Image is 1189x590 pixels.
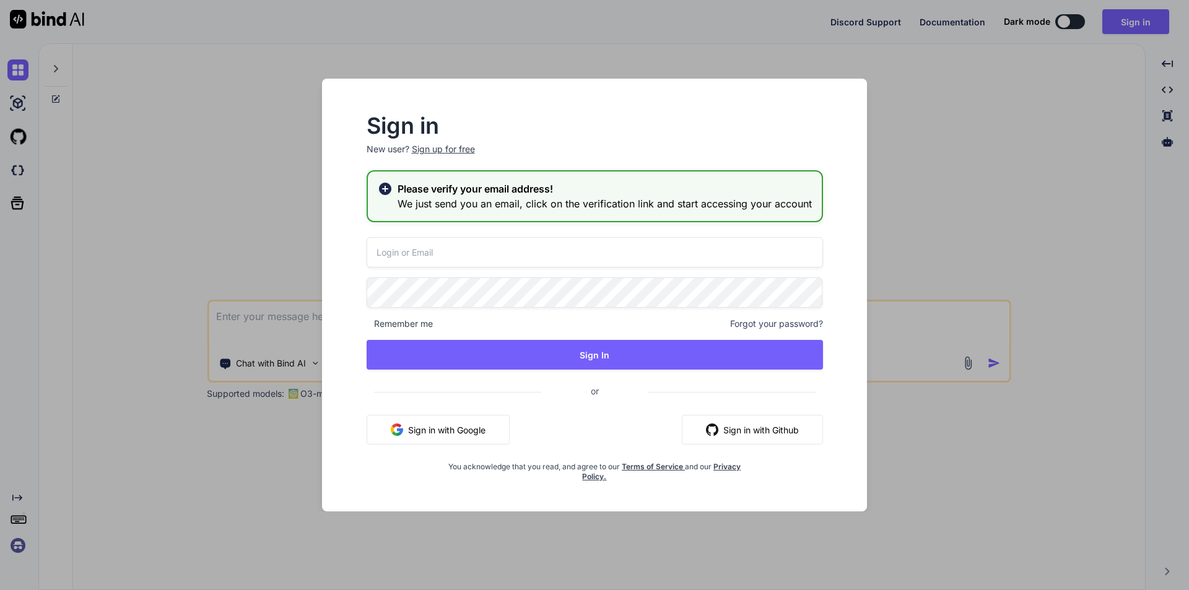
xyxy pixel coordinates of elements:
[582,462,741,481] a: Privacy Policy.
[367,415,510,445] button: Sign in with Google
[367,143,823,170] p: New user?
[706,423,718,436] img: github
[398,181,812,196] h2: Please verify your email address!
[730,318,823,330] span: Forgot your password?
[398,196,812,211] h3: We just send you an email, click on the verification link and start accessing your account
[367,237,823,267] input: Login or Email
[367,116,823,136] h2: Sign in
[367,318,433,330] span: Remember me
[622,462,685,471] a: Terms of Service
[682,415,823,445] button: Sign in with Github
[391,423,403,436] img: google
[541,376,648,406] span: or
[412,143,475,155] div: Sign up for free
[442,454,746,482] div: You acknowledge that you read, and agree to our and our
[367,340,823,370] button: Sign In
